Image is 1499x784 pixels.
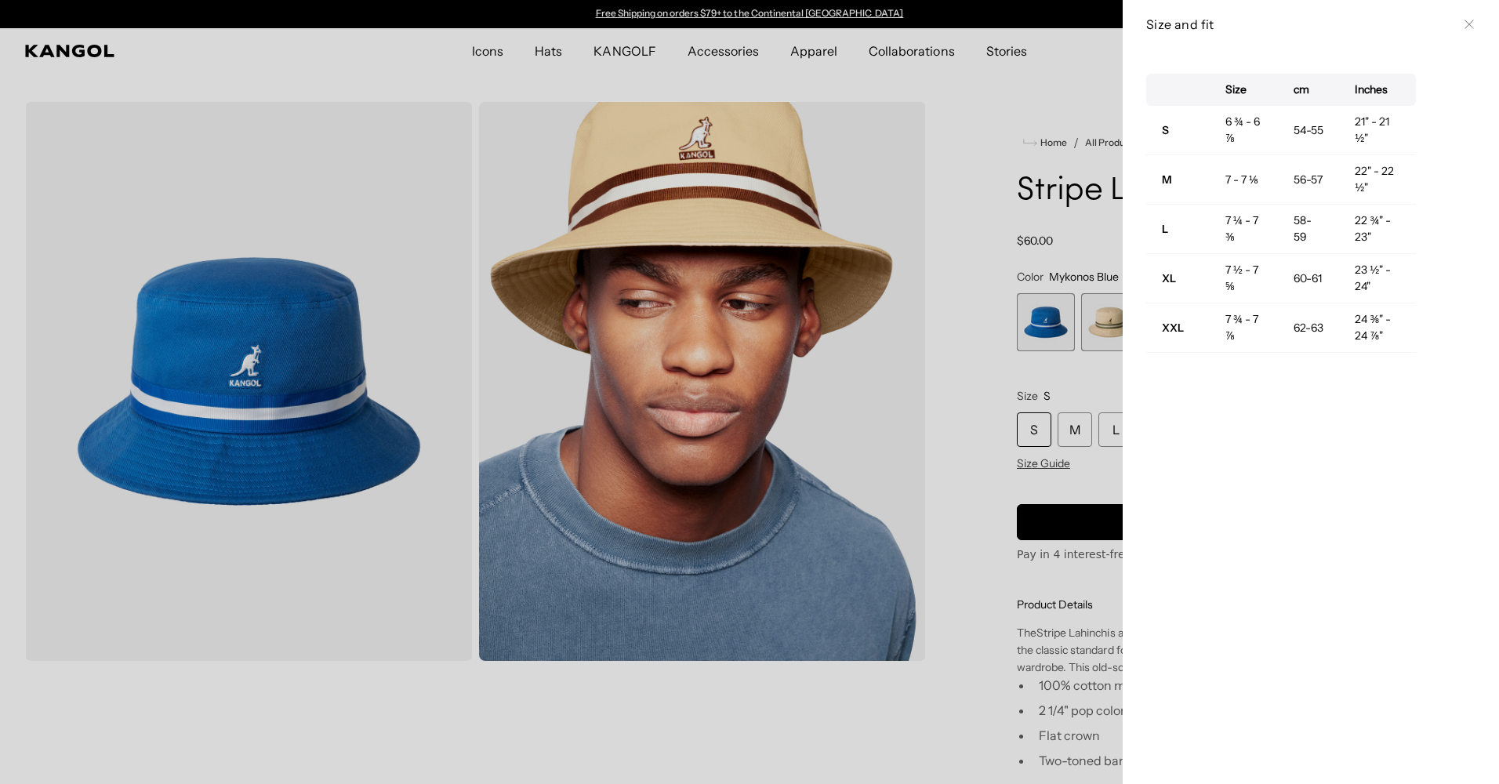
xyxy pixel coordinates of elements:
td: 7 ½ - 7 ⅝ [1210,254,1278,303]
strong: M [1162,172,1172,187]
th: Inches [1339,74,1416,106]
th: Size [1210,74,1278,106]
td: 23 ½" - 24" [1339,254,1416,303]
td: 60-61 [1278,254,1340,303]
td: 6 ¾ - 6 ⅞ [1210,106,1278,155]
td: 24 ⅜" - 24 ⅞" [1339,303,1416,353]
td: 58-59 [1278,205,1340,254]
td: 7 ¼ - 7 ⅜ [1210,205,1278,254]
td: 56-57 [1278,155,1340,205]
h3: Size and fit [1146,16,1457,33]
td: 22 ¾" - 23" [1339,205,1416,254]
strong: XXL [1162,321,1184,335]
td: 21" - 21 ½" [1339,106,1416,155]
td: 7 ¾ - 7 ⅞ [1210,303,1278,353]
td: 54-55 [1278,106,1340,155]
th: cm [1278,74,1340,106]
strong: XL [1162,271,1176,285]
td: 7 - 7 ⅛ [1210,155,1278,205]
strong: S [1162,123,1169,137]
td: 62-63 [1278,303,1340,353]
strong: L [1162,222,1168,236]
td: 22" - 22 ½" [1339,155,1416,205]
